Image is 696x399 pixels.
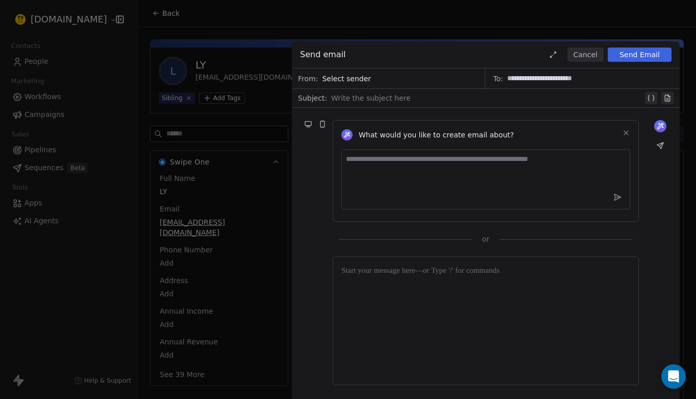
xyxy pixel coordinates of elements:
span: Subject: [298,93,327,106]
span: To: [493,74,503,84]
span: Select sender [322,74,371,84]
button: Send Email [608,48,672,62]
div: Open Intercom Messenger [661,364,686,389]
span: What would you like to create email about? [359,130,514,140]
span: From: [298,74,318,84]
span: or [482,234,489,244]
button: Cancel [567,48,604,62]
span: Send email [300,49,346,61]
